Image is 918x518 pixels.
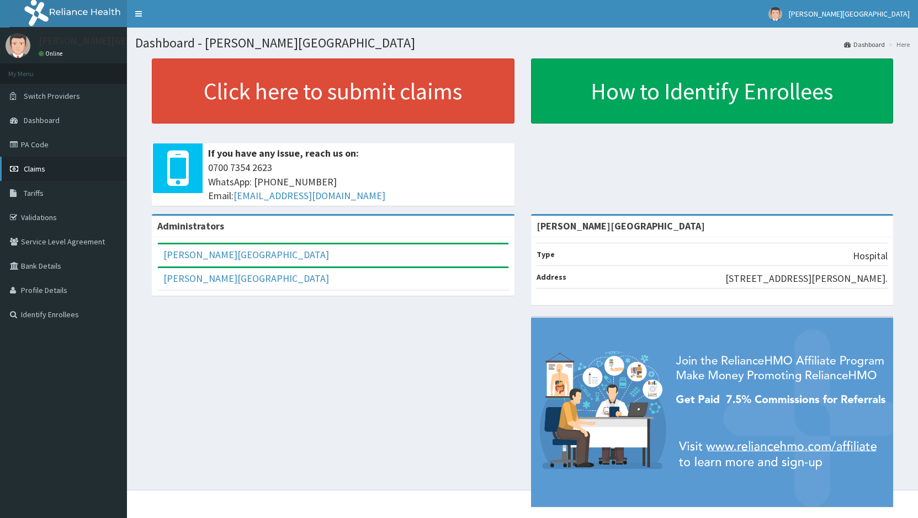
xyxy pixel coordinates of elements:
[39,36,202,46] p: [PERSON_NAME][GEOGRAPHIC_DATA]
[886,40,910,49] li: Here
[152,58,514,124] a: Click here to submit claims
[24,115,60,125] span: Dashboard
[135,36,910,50] h1: Dashboard - [PERSON_NAME][GEOGRAPHIC_DATA]
[208,147,359,159] b: If you have any issue, reach us on:
[725,271,888,286] p: [STREET_ADDRESS][PERSON_NAME].
[531,58,894,124] a: How to Identify Enrollees
[537,272,566,282] b: Address
[234,189,385,202] a: [EMAIL_ADDRESS][DOMAIN_NAME]
[853,249,888,263] p: Hospital
[789,9,910,19] span: [PERSON_NAME][GEOGRAPHIC_DATA]
[163,248,329,261] a: [PERSON_NAME][GEOGRAPHIC_DATA]
[157,220,224,232] b: Administrators
[39,50,65,57] a: Online
[531,318,894,508] img: provider-team-banner.png
[24,164,45,174] span: Claims
[163,272,329,285] a: [PERSON_NAME][GEOGRAPHIC_DATA]
[208,161,509,203] span: 0700 7354 2623 WhatsApp: [PHONE_NUMBER] Email:
[537,220,705,232] strong: [PERSON_NAME][GEOGRAPHIC_DATA]
[24,188,44,198] span: Tariffs
[24,91,80,101] span: Switch Providers
[6,33,30,58] img: User Image
[768,7,782,21] img: User Image
[844,40,885,49] a: Dashboard
[537,249,555,259] b: Type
